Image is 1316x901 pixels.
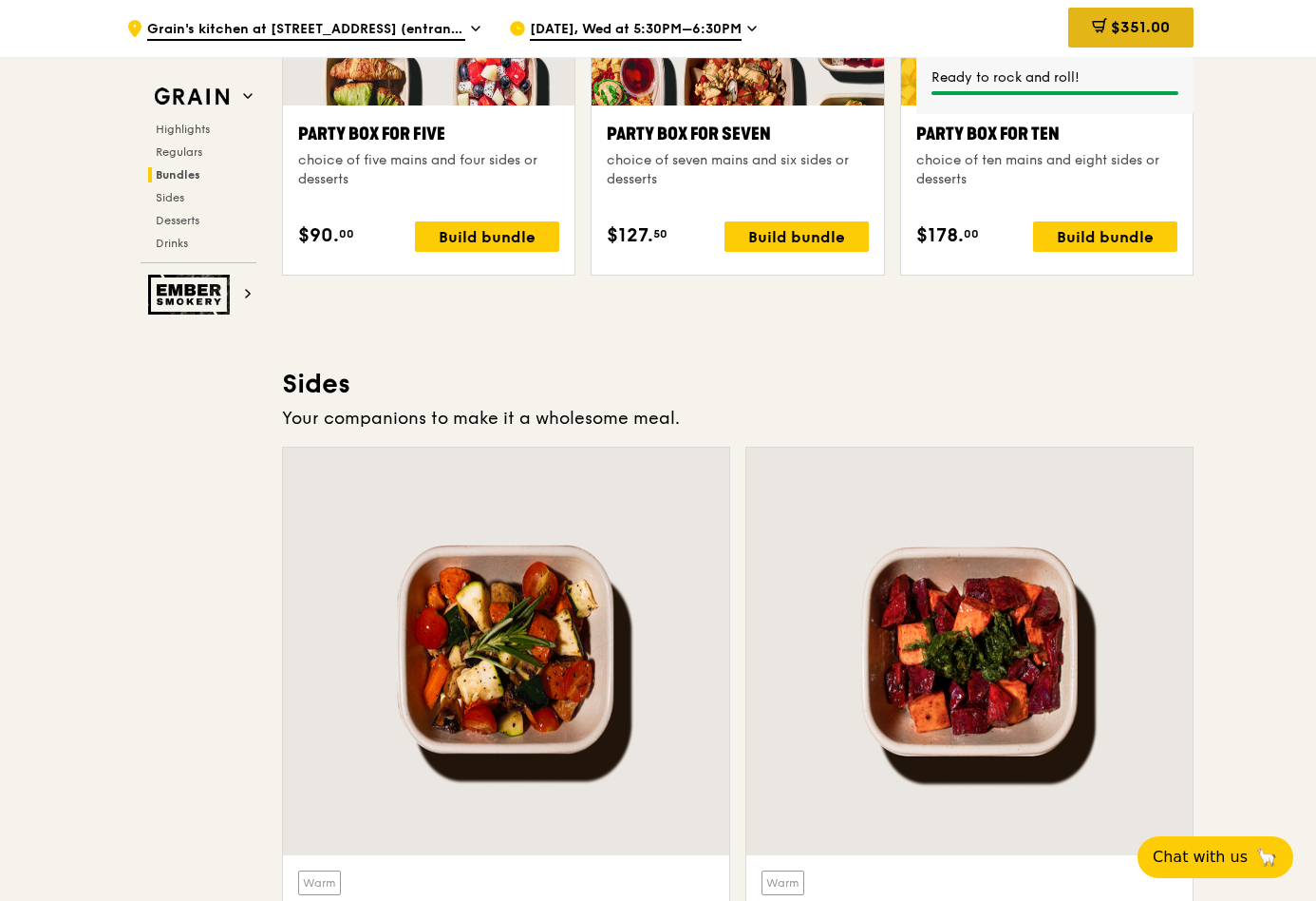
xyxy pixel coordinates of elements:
[530,20,742,41] span: [DATE], Wed at 5:30PM–6:30PM
[1153,846,1248,869] span: Chat with us
[916,151,1177,189] div: choice of ten mains and eight sides or desserts
[156,237,188,250] span: Drinks
[607,121,868,147] div: Party Box for Seven
[607,151,868,189] div: choice of seven mains and six sides or desserts
[724,221,869,252] div: Build bundle
[1137,836,1293,878] button: Chat with us🦙
[916,221,964,250] span: $178.
[298,121,559,147] div: Party Box for Five
[1255,846,1278,869] span: 🦙
[916,121,1177,147] div: Party Box for Ten
[964,226,979,241] span: 00
[415,221,559,252] div: Build bundle
[147,20,465,41] span: Grain's kitchen at [STREET_ADDRESS] (entrance along [PERSON_NAME][GEOGRAPHIC_DATA])
[653,226,667,241] span: 50
[1111,18,1170,36] span: $351.00
[298,871,341,895] div: Warm
[148,80,235,114] img: Grain web logo
[148,275,235,315] img: Ember Smokery web logo
[931,68,1178,87] div: Ready to rock and roll!
[761,871,804,895] div: Warm
[298,221,339,250] span: $90.
[298,151,559,189] div: choice of five mains and four sides or desserts
[282,405,1194,431] div: Your companions to make it a wholesome meal.
[607,221,653,250] span: $127.
[156,145,202,159] span: Regulars
[156,123,210,136] span: Highlights
[156,214,199,227] span: Desserts
[282,367,1194,401] h3: Sides
[156,191,184,204] span: Sides
[1033,221,1177,252] div: Build bundle
[339,226,354,241] span: 00
[156,168,200,182] span: Bundles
